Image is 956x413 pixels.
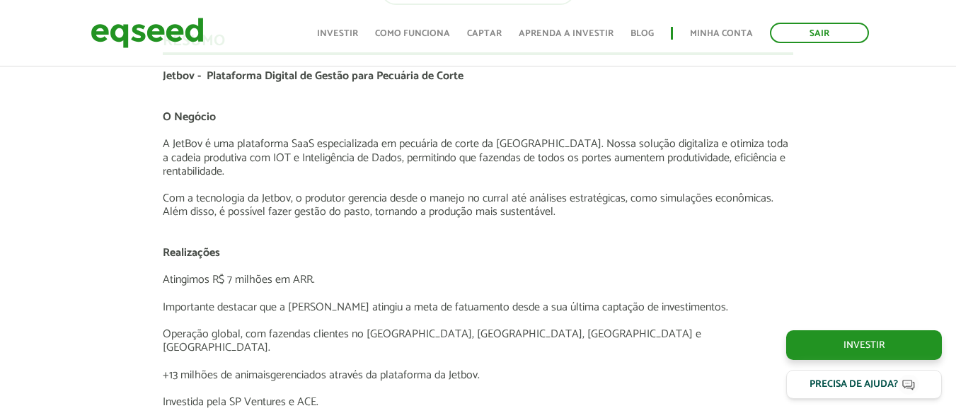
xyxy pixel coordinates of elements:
[163,368,793,382] p: +13 milhões de animaisgerenciados através da plataforma da Jetbov.
[163,395,793,409] p: Investida pela SP Ventures e ACE.
[519,29,614,38] a: Aprenda a investir
[786,330,942,360] a: Investir
[163,243,220,262] span: Realizações
[690,29,753,38] a: Minha conta
[467,29,502,38] a: Captar
[91,14,204,52] img: EqSeed
[163,301,793,314] p: Importante destacar que a [PERSON_NAME] atingiu a meta de fatuamento desde a sua última captação ...
[375,29,450,38] a: Como funciona
[317,29,358,38] a: Investir
[163,192,793,219] p: Com a tecnologia da Jetbov, o produtor gerencia desde o manejo no curral até análises estratégica...
[163,327,793,354] p: Operação global, com fazendas clientes no [GEOGRAPHIC_DATA], [GEOGRAPHIC_DATA], [GEOGRAPHIC_DATA]...
[163,137,793,178] p: A JetBov é uma plataforma SaaS especializada em pecuária de corte da [GEOGRAPHIC_DATA]. Nossa sol...
[770,23,869,43] a: Sair
[163,107,216,127] span: O Negócio
[163,66,463,86] span: Jetbov - Plataforma Digital de Gestão para Pecuária de Corte
[630,29,654,38] a: Blog
[163,273,793,286] p: Atingimos R$ 7 milhões em ARR.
